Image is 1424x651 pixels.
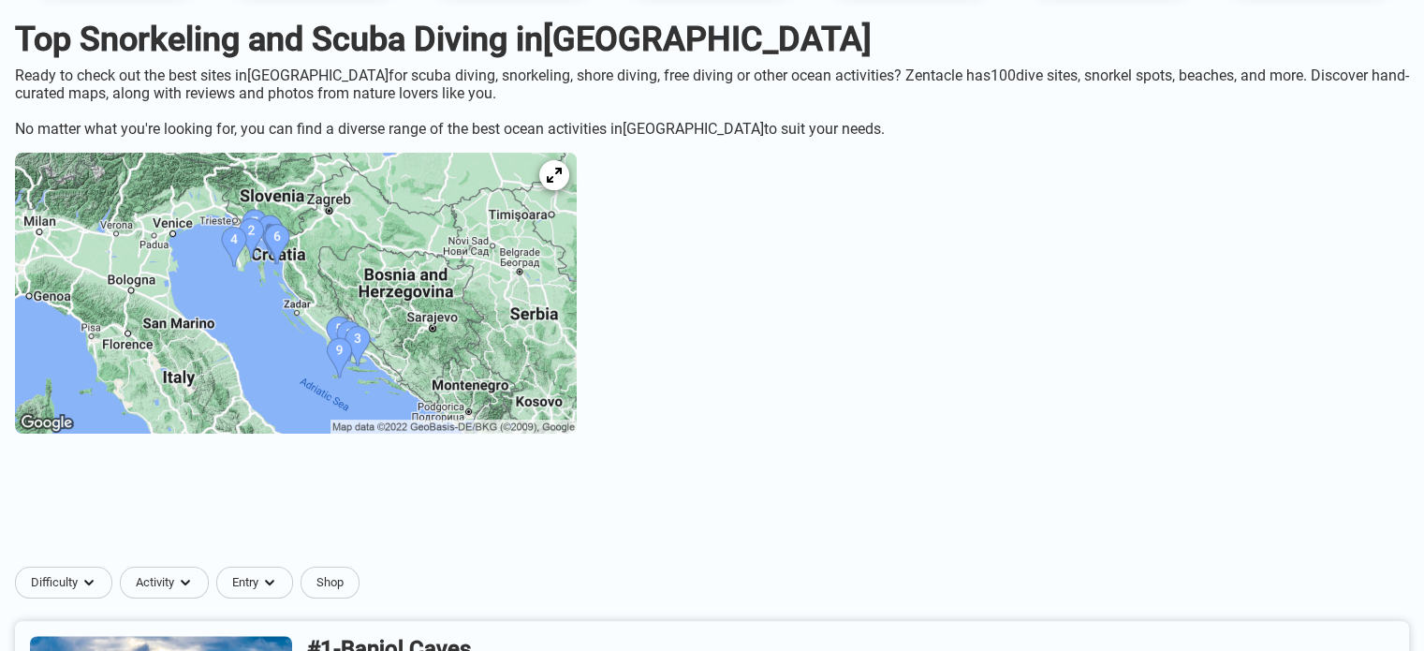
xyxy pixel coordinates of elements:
button: Activitydropdown caret [120,567,216,599]
a: Shop [301,567,360,599]
button: Difficultydropdown caret [15,567,120,599]
span: Entry [232,575,258,590]
img: dropdown caret [178,575,193,590]
img: Croatia dive site map [15,153,577,434]
span: Activity [136,575,174,590]
button: Entrydropdown caret [216,567,301,599]
span: Difficulty [31,575,78,590]
img: dropdown caret [262,575,277,590]
iframe: Advertisement [258,467,1167,552]
img: dropdown caret [81,575,96,590]
h1: Top Snorkeling and Scuba Diving in [GEOGRAPHIC_DATA] [15,20,1409,59]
